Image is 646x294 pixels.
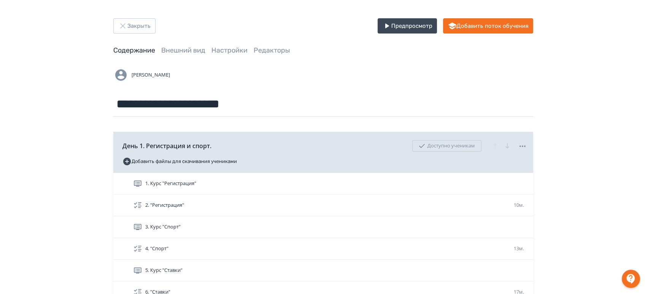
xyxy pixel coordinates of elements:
a: Настройки [211,46,248,54]
button: Добавить поток обучения [443,18,533,34]
div: 5. Курс "Ставки" [113,260,533,281]
span: 13м. [514,245,524,252]
a: Содержание [113,46,155,54]
div: Доступно ученикам [412,140,481,152]
a: Внешний вид [161,46,205,54]
span: 4. "Спорт" [145,245,168,252]
button: Предпросмотр [378,18,437,34]
div: 1. Курс "Регистрация" [113,173,533,195]
a: Редакторы [254,46,290,54]
span: День 1. Регистрация и спорт. [122,141,211,150]
span: 10м. [514,201,524,208]
div: 3. Курс "Спорт" [113,216,533,238]
div: 2. "Регистрация"10м. [113,195,533,216]
span: 1. Курс "Регистрация" [145,180,196,187]
span: [PERSON_NAME] [132,71,170,79]
span: 2. "Регистрация" [145,201,184,209]
span: 5. Курс "Ставки" [145,267,183,274]
button: Добавить файлы для скачивания учениками [122,155,237,168]
button: Закрыть [113,18,156,34]
div: 4. "Спорт"13м. [113,238,533,260]
span: 3. Курс "Спорт" [145,223,181,231]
